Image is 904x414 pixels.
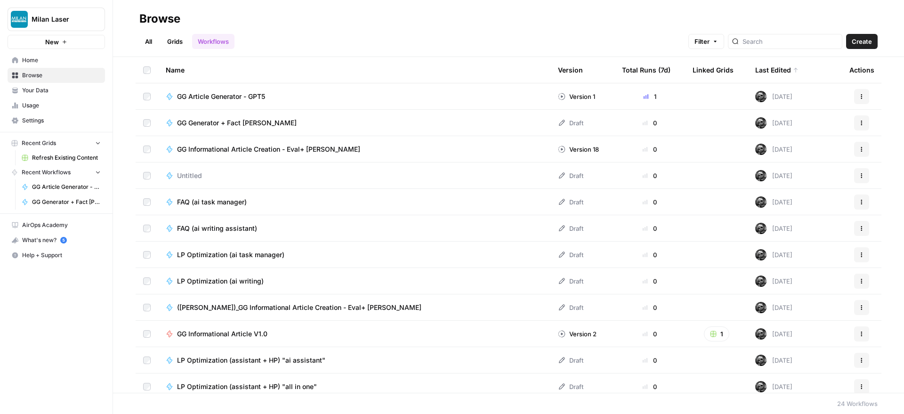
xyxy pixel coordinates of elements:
[8,218,105,233] a: AirOps Academy
[22,116,101,125] span: Settings
[8,165,105,179] button: Recent Workflows
[755,381,767,392] img: j9v4psfz38hvvwbq7vip6uz900fa
[22,101,101,110] span: Usage
[688,34,724,49] button: Filter
[558,276,583,286] div: Draft
[17,195,105,210] a: GG Generator + Fact [PERSON_NAME]
[622,356,678,365] div: 0
[166,224,543,233] a: FAQ (ai writing assistant)
[558,145,599,154] div: Version 18
[755,249,792,260] div: [DATE]
[558,329,597,339] div: Version 2
[755,223,792,234] div: [DATE]
[166,303,543,312] a: ([PERSON_NAME])_GG Informational Article Creation - Eval+ [PERSON_NAME]
[755,196,792,208] div: [DATE]
[755,117,792,129] div: [DATE]
[166,57,543,83] div: Name
[177,382,317,391] span: LP Optimization (assistant + HP) "all in one"
[8,233,105,247] div: What's new?
[558,92,595,101] div: Version 1
[177,303,421,312] span: ([PERSON_NAME])_GG Informational Article Creation - Eval+ [PERSON_NAME]
[177,276,264,286] span: LP Optimization (ai writing)
[755,91,792,102] div: [DATE]
[755,276,792,287] div: [DATE]
[177,92,265,101] span: GG Article Generator - GPT5
[622,329,678,339] div: 0
[755,170,767,181] img: j9v4psfz38hvvwbq7vip6uz900fa
[558,303,583,312] div: Draft
[8,35,105,49] button: New
[755,223,767,234] img: j9v4psfz38hvvwbq7vip6uz900fa
[755,117,767,129] img: j9v4psfz38hvvwbq7vip6uz900fa
[166,250,543,260] a: LP Optimization (ai task manager)
[743,37,838,46] input: Search
[177,356,325,365] span: LP Optimization (assistant + HP) "ai assistant"
[166,356,543,365] a: LP Optimization (assistant + HP) "ai assistant"
[177,171,202,180] span: Untitled
[166,145,543,154] a: GG Informational Article Creation - Eval+ [PERSON_NAME]
[693,57,734,83] div: Linked Grids
[32,183,101,191] span: GG Article Generator - GPT5
[8,248,105,263] button: Help + Support
[622,382,678,391] div: 0
[755,144,767,155] img: j9v4psfz38hvvwbq7vip6uz900fa
[161,34,188,49] a: Grids
[177,118,297,128] span: GG Generator + Fact [PERSON_NAME]
[177,250,284,260] span: LP Optimization (ai task manager)
[837,399,878,408] div: 24 Workflows
[192,34,234,49] a: Workflows
[8,136,105,150] button: Recent Grids
[177,224,257,233] span: FAQ (ai writing assistant)
[622,276,678,286] div: 0
[166,276,543,286] a: LP Optimization (ai writing)
[558,356,583,365] div: Draft
[846,34,878,49] button: Create
[166,197,543,207] a: FAQ (ai task manager)
[8,83,105,98] a: Your Data
[8,113,105,128] a: Settings
[22,251,101,260] span: Help + Support
[755,196,767,208] img: j9v4psfz38hvvwbq7vip6uz900fa
[622,171,678,180] div: 0
[755,355,792,366] div: [DATE]
[22,139,56,147] span: Recent Grids
[166,329,543,339] a: GG Informational Article V1.0
[755,328,792,340] div: [DATE]
[22,86,101,95] span: Your Data
[558,57,583,83] div: Version
[177,145,360,154] span: GG Informational Article Creation - Eval+ [PERSON_NAME]
[755,302,792,313] div: [DATE]
[558,382,583,391] div: Draft
[755,355,767,366] img: j9v4psfz38hvvwbq7vip6uz900fa
[622,118,678,128] div: 0
[45,37,59,47] span: New
[622,224,678,233] div: 0
[558,197,583,207] div: Draft
[166,171,543,180] a: Untitled
[755,328,767,340] img: j9v4psfz38hvvwbq7vip6uz900fa
[166,382,543,391] a: LP Optimization (assistant + HP) "all in one"
[139,11,180,26] div: Browse
[558,118,583,128] div: Draft
[32,198,101,206] span: GG Generator + Fact [PERSON_NAME]
[8,233,105,248] button: What's new? 5
[622,145,678,154] div: 0
[60,237,67,244] a: 5
[694,37,710,46] span: Filter
[622,197,678,207] div: 0
[622,92,678,101] div: 1
[17,179,105,195] a: GG Article Generator - GPT5
[558,250,583,260] div: Draft
[622,303,678,312] div: 0
[32,154,101,162] span: Refresh Existing Content
[22,221,101,229] span: AirOps Academy
[8,98,105,113] a: Usage
[755,57,799,83] div: Last Edited
[22,71,101,80] span: Browse
[849,57,874,83] div: Actions
[755,249,767,260] img: j9v4psfz38hvvwbq7vip6uz900fa
[755,144,792,155] div: [DATE]
[755,381,792,392] div: [DATE]
[558,171,583,180] div: Draft
[622,57,670,83] div: Total Runs (7d)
